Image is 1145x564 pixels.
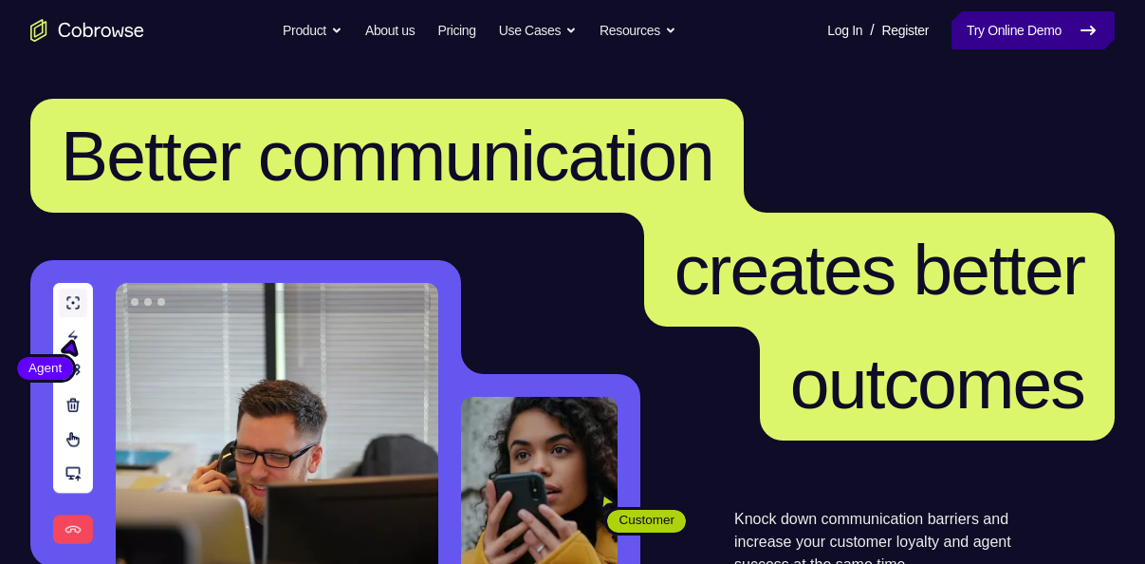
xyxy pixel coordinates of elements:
a: Go to the home page [30,19,144,42]
a: Log In [827,11,862,49]
span: / [870,19,874,42]
span: outcomes [790,344,1084,423]
span: Better communication [61,116,713,196]
a: Try Online Demo [951,11,1115,49]
a: Register [882,11,929,49]
a: About us [365,11,415,49]
button: Product [283,11,342,49]
a: Pricing [437,11,475,49]
button: Use Cases [499,11,577,49]
span: creates better [674,230,1084,310]
button: Resources [600,11,676,49]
